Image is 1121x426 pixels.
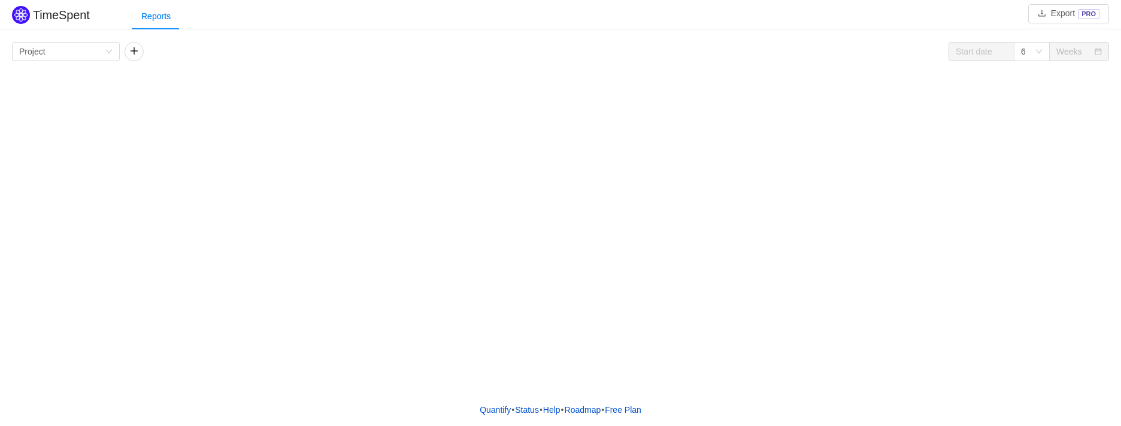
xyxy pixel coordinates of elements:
[540,405,543,415] span: •
[125,42,144,61] button: icon: plus
[601,405,604,415] span: •
[12,6,30,24] img: Quantify logo
[19,43,46,61] div: Project
[604,401,642,419] button: Free Plan
[1056,43,1082,61] div: Weeks
[132,3,180,30] div: Reports
[1021,43,1026,61] div: 6
[561,405,564,415] span: •
[949,42,1014,61] input: Start date
[564,401,602,419] a: Roadmap
[479,401,511,419] a: Quantify
[1035,48,1043,56] i: icon: down
[33,8,90,22] h2: TimeSpent
[543,401,561,419] a: Help
[105,48,113,56] i: icon: down
[514,401,540,419] a: Status
[1095,48,1102,56] i: icon: calendar
[1028,4,1109,23] button: icon: downloadExportPRO
[511,405,514,415] span: •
